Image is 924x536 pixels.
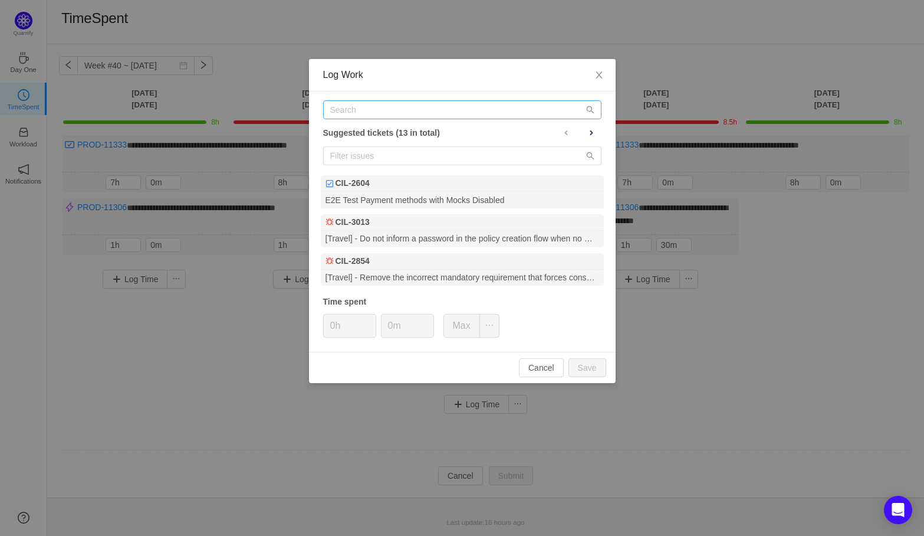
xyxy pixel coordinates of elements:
[321,231,604,247] div: [Travel] - Do not inform a password in the policy creation flow when no Medical Assessment docume...
[594,70,604,80] i: icon: close
[586,106,594,114] i: icon: search
[336,216,370,228] b: CIL-3013
[325,218,334,226] img: Bug
[321,270,604,286] div: [Travel] - Remove the incorrect mandatory requirement that forces consumers to pass at least one ...
[884,496,912,524] div: Open Intercom Messenger
[336,255,370,267] b: CIL-2854
[321,192,604,208] div: E2E Test Payment methods with Mocks Disabled
[323,68,601,81] div: Log Work
[586,152,594,160] i: icon: search
[323,146,601,165] input: Filter issues
[568,358,606,377] button: Save
[323,296,601,308] div: Time spent
[336,177,370,189] b: CIL-2604
[583,59,616,92] button: Close
[443,314,480,338] button: Max
[323,125,601,140] div: Suggested tickets (13 in total)
[323,100,601,119] input: Search
[325,179,334,188] img: Task
[519,358,564,377] button: Cancel
[325,257,334,265] img: Bug
[479,314,499,338] button: icon: ellipsis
